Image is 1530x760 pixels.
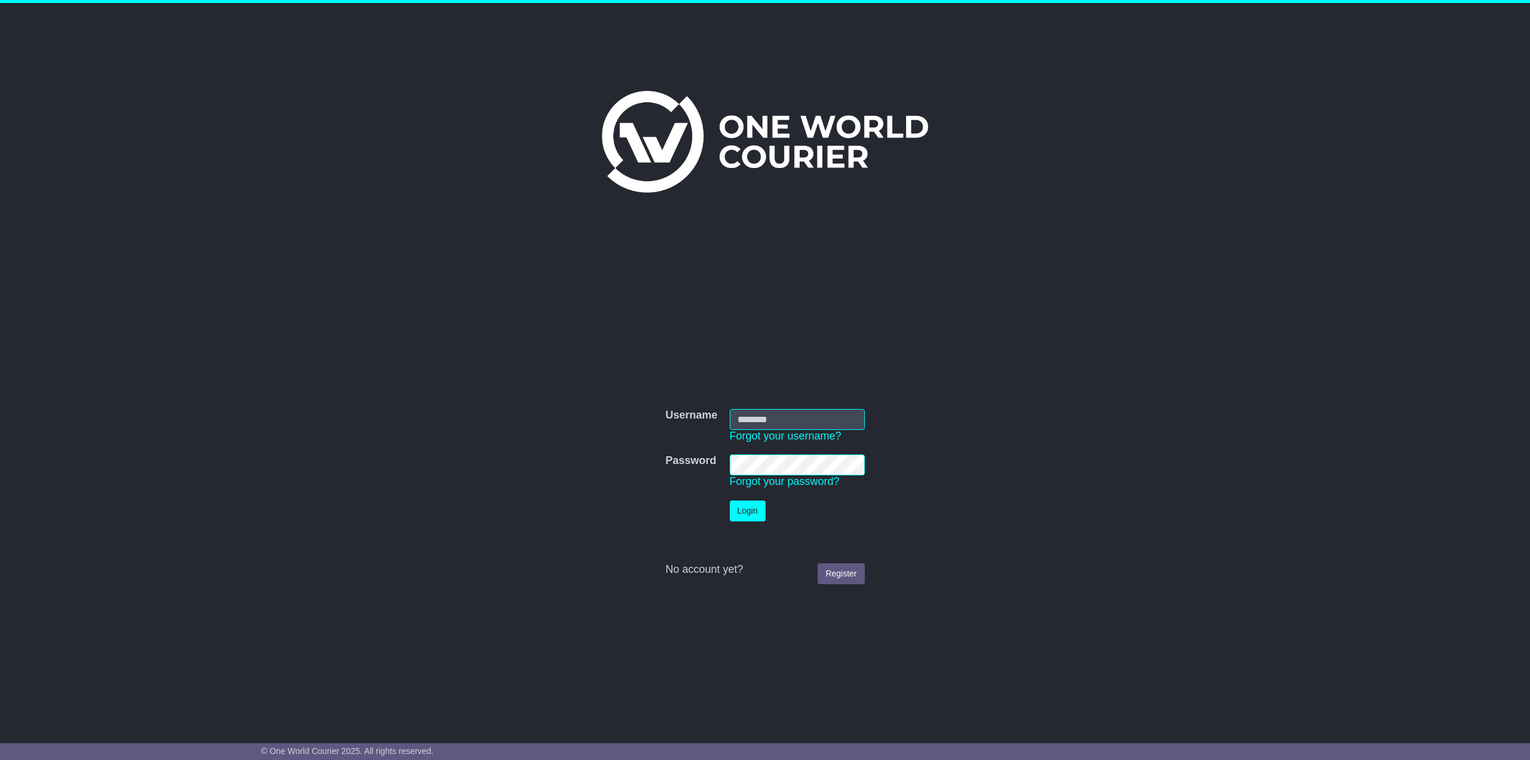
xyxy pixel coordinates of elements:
[730,500,766,521] button: Login
[730,475,840,487] a: Forgot your password?
[261,746,434,756] span: © One World Courier 2025. All rights reserved.
[665,563,864,576] div: No account yet?
[602,91,928,193] img: One World
[665,454,716,468] label: Password
[730,430,841,442] a: Forgot your username?
[818,563,864,584] a: Register
[665,409,717,422] label: Username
